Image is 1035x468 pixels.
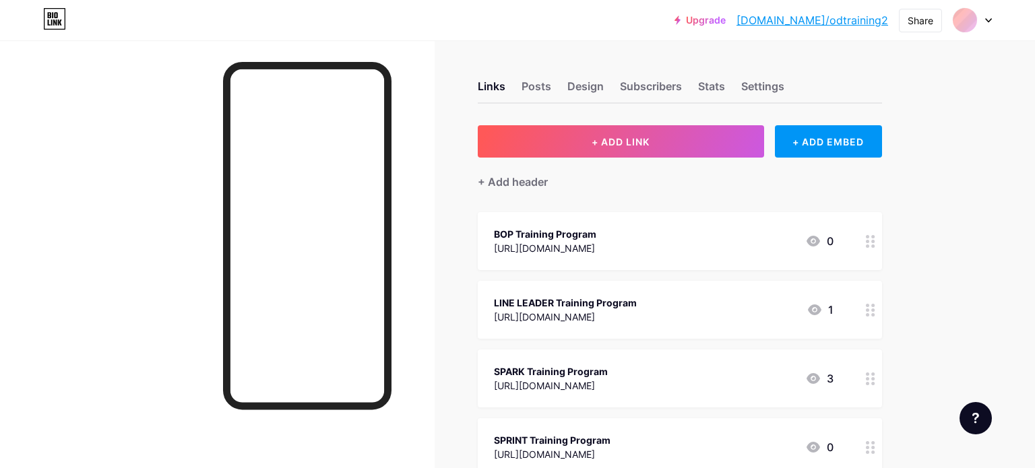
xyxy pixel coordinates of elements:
[494,433,610,447] div: SPRINT Training Program
[494,364,608,378] div: SPARK Training Program
[494,378,608,393] div: [URL][DOMAIN_NAME]
[675,15,726,26] a: Upgrade
[805,439,834,455] div: 0
[494,227,596,241] div: BOP Training Program
[567,78,604,102] div: Design
[805,370,834,387] div: 3
[620,78,682,102] div: Subscribers
[494,241,596,255] div: [URL][DOMAIN_NAME]
[698,78,725,102] div: Stats
[494,447,610,461] div: [URL][DOMAIN_NAME]
[494,310,637,324] div: [URL][DOMAIN_NAME]
[592,136,650,147] span: + ADD LINK
[805,233,834,249] div: 0
[908,13,933,28] div: Share
[807,302,834,318] div: 1
[741,78,784,102] div: Settings
[478,174,548,190] div: + Add header
[478,78,505,102] div: Links
[775,125,882,158] div: + ADD EMBED
[478,125,764,158] button: + ADD LINK
[736,12,888,28] a: [DOMAIN_NAME]/odtraining2
[494,296,637,310] div: LINE LEADER Training Program
[522,78,551,102] div: Posts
